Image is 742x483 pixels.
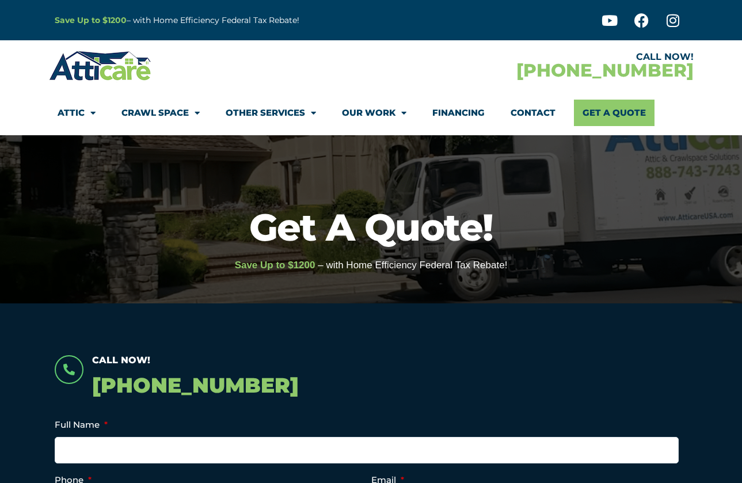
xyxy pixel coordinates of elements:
[511,100,555,126] a: Contact
[235,260,315,271] span: Save Up to $1200
[432,100,485,126] a: Financing
[226,100,316,126] a: Other Services
[58,100,96,126] a: Attic
[6,208,736,246] h1: Get A Quote!
[58,100,685,126] nav: Menu
[55,15,127,25] a: Save Up to $1200
[318,260,507,271] span: – with Home Efficiency Federal Tax Rebate!
[55,419,108,431] label: Full Name
[92,355,150,366] span: Call Now!
[574,100,655,126] a: Get A Quote
[342,100,406,126] a: Our Work
[55,14,428,27] p: – with Home Efficiency Federal Tax Rebate!
[371,52,694,62] div: CALL NOW!
[121,100,200,126] a: Crawl Space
